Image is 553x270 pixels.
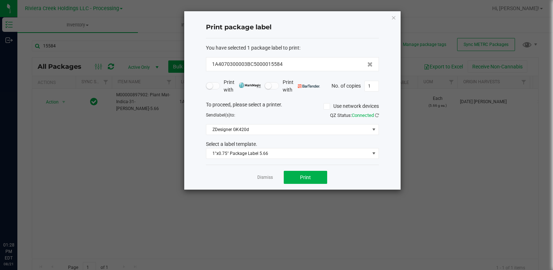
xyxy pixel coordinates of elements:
span: ZDesigner GK420d [206,125,370,135]
span: QZ Status: [330,113,379,118]
span: Print [300,174,311,180]
span: You have selected 1 package label to print [206,45,299,51]
label: Use network devices [324,102,379,110]
span: Print with [283,79,320,94]
a: Dismiss [257,174,273,181]
iframe: Resource center [7,212,29,234]
div: To proceed, please select a printer. [200,101,384,112]
h4: Print package label [206,23,379,32]
span: Print with [224,79,261,94]
span: Send to: [206,113,235,118]
img: bartender.png [298,84,320,88]
span: 1A4070300003BC5000015584 [212,60,283,68]
button: Print [284,171,327,184]
span: No. of copies [332,83,361,88]
span: label(s) [216,113,230,118]
div: Select a label template. [200,140,384,148]
span: Connected [352,113,374,118]
img: mark_magic_cybra.png [239,83,261,88]
div: : [206,44,379,52]
span: 1"x0.75" Package Label 5.66 [206,148,370,159]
